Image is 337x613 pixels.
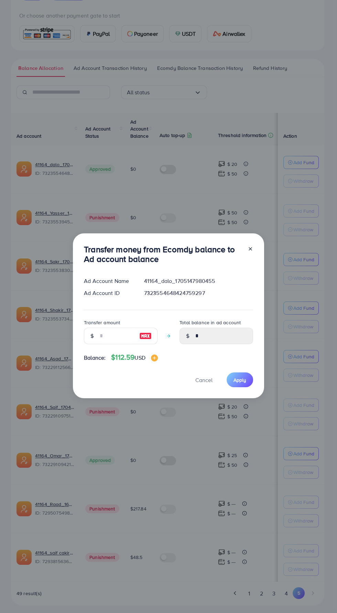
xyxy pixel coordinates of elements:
[84,244,242,264] h3: Transfer money from Ecomdy balance to Ad account balance
[233,377,246,383] span: Apply
[78,277,139,285] div: Ad Account Name
[308,582,332,608] iframe: Chat
[195,376,213,384] span: Cancel
[187,372,221,387] button: Cancel
[134,354,145,361] span: USD
[139,277,259,285] div: 41164_dalo_1705147980455
[227,372,253,387] button: Apply
[139,332,152,340] img: image
[111,353,158,362] h4: $112.59
[139,289,259,297] div: 7323554648424759297
[180,319,241,326] label: Total balance in ad account
[84,354,106,362] span: Balance:
[78,289,139,297] div: Ad Account ID
[151,355,158,361] img: image
[84,319,120,326] label: Transfer amount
